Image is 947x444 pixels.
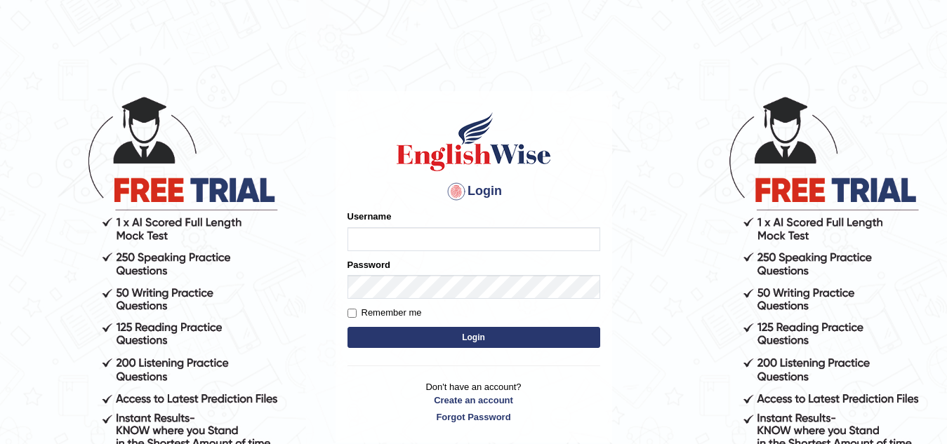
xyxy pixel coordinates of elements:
[347,380,600,424] p: Don't have an account?
[347,258,390,271] label: Password
[347,410,600,424] a: Forgot Password
[347,309,357,318] input: Remember me
[347,180,600,203] h4: Login
[347,210,392,223] label: Username
[347,393,600,407] a: Create an account
[347,327,600,348] button: Login
[394,110,554,173] img: Logo of English Wise sign in for intelligent practice with AI
[347,306,422,320] label: Remember me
